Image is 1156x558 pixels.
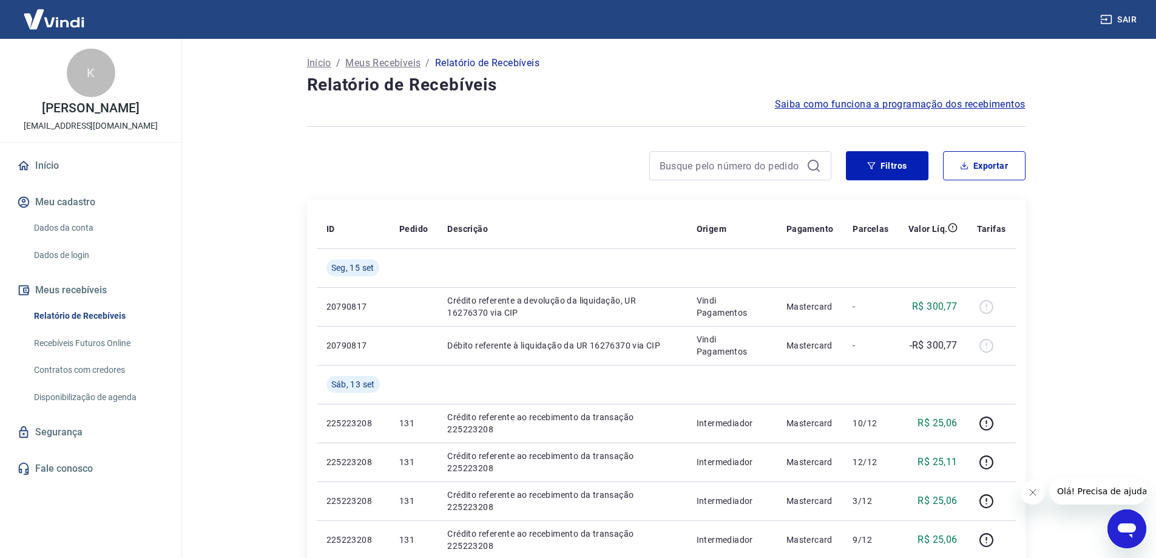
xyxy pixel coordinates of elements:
[399,456,428,468] p: 131
[697,495,767,507] p: Intermediador
[775,97,1026,112] a: Saiba como funciona a programação dos recebimentos
[345,56,421,70] a: Meus Recebíveis
[447,528,677,552] p: Crédito referente ao recebimento da transação 225223208
[786,223,834,235] p: Pagamento
[326,301,380,313] p: 20790817
[697,333,767,358] p: Vindi Pagamentos
[331,378,375,390] span: Sáb, 13 set
[697,294,767,319] p: Vindi Pagamentos
[853,495,888,507] p: 3/12
[853,301,888,313] p: -
[399,534,428,546] p: 131
[326,534,380,546] p: 225223208
[15,189,167,216] button: Meu cadastro
[326,417,380,429] p: 225223208
[918,532,957,547] p: R$ 25,06
[697,534,767,546] p: Intermediador
[786,301,834,313] p: Mastercard
[29,331,167,356] a: Recebíveis Futuros Online
[786,456,834,468] p: Mastercard
[1050,478,1146,505] iframe: Mensagem da empresa
[326,495,380,507] p: 225223208
[912,299,958,314] p: R$ 300,77
[67,49,115,97] div: K
[447,411,677,435] p: Crédito referente ao recebimento da transação 225223208
[399,495,428,507] p: 131
[447,223,488,235] p: Descrição
[29,243,167,268] a: Dados de login
[853,417,888,429] p: 10/12
[24,120,158,132] p: [EMAIL_ADDRESS][DOMAIN_NAME]
[853,339,888,352] p: -
[786,534,834,546] p: Mastercard
[15,152,167,179] a: Início
[326,223,335,235] p: ID
[399,417,428,429] p: 131
[399,223,428,235] p: Pedido
[42,102,139,115] p: [PERSON_NAME]
[331,262,374,274] span: Seg, 15 set
[15,1,93,38] img: Vindi
[697,417,767,429] p: Intermediador
[786,417,834,429] p: Mastercard
[29,385,167,410] a: Disponibilização de agenda
[447,450,677,474] p: Crédito referente ao recebimento da transação 225223208
[435,56,539,70] p: Relatório de Recebíveis
[307,73,1026,97] h4: Relatório de Recebíveis
[15,455,167,482] a: Fale conosco
[910,338,958,353] p: -R$ 300,77
[1098,9,1141,31] button: Sair
[29,216,167,240] a: Dados da conta
[697,456,767,468] p: Intermediador
[786,339,834,352] p: Mastercard
[853,456,888,468] p: 12/12
[918,494,957,508] p: R$ 25,06
[15,277,167,304] button: Meus recebíveis
[943,151,1026,180] button: Exportar
[918,455,957,469] p: R$ 25,11
[447,339,677,352] p: Débito referente à liquidação da UR 16276370 via CIP
[425,56,430,70] p: /
[29,358,167,383] a: Contratos com credores
[7,9,102,18] span: Olá! Precisa de ajuda?
[697,223,726,235] p: Origem
[660,157,802,175] input: Busque pelo número do pedido
[447,294,677,319] p: Crédito referente a devolução da liquidação, UR 16276370 via CIP
[1107,509,1146,548] iframe: Botão para abrir a janela de mensagens
[336,56,340,70] p: /
[908,223,948,235] p: Valor Líq.
[977,223,1006,235] p: Tarifas
[29,304,167,328] a: Relatório de Recebíveis
[918,416,957,430] p: R$ 25,06
[1021,480,1045,505] iframe: Fechar mensagem
[853,534,888,546] p: 9/12
[447,489,677,513] p: Crédito referente ao recebimento da transação 225223208
[15,419,167,446] a: Segurança
[853,223,888,235] p: Parcelas
[846,151,928,180] button: Filtros
[307,56,331,70] a: Início
[786,495,834,507] p: Mastercard
[326,339,380,352] p: 20790817
[326,456,380,468] p: 225223208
